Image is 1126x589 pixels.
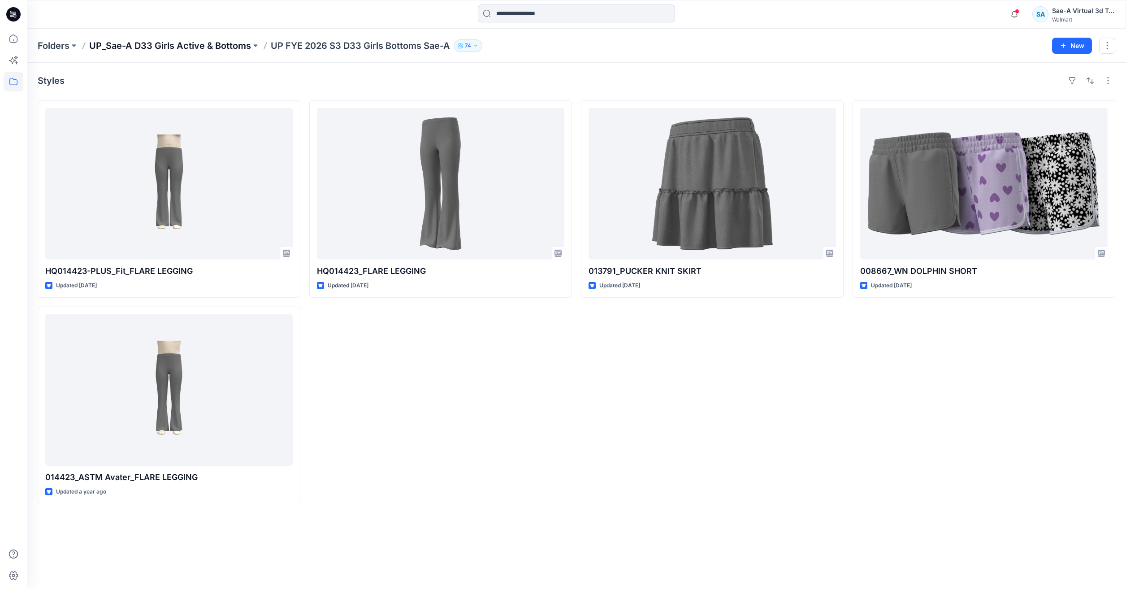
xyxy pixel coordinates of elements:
a: Folders [38,39,69,52]
p: 74 [465,41,471,51]
button: 74 [454,39,482,52]
a: HQ014423_FLARE LEGGING [317,108,564,260]
p: 014423_ASTM Avater_FLARE LEGGING [45,471,293,484]
p: Updated [DATE] [328,281,368,290]
a: 008667_WN DOLPHIN SHORT [860,108,1108,260]
button: New [1052,38,1092,54]
a: 013791_PUCKER KNIT SKIRT [589,108,836,260]
p: HQ014423-PLUS_Fit_FLARE LEGGING [45,265,293,277]
a: 014423_ASTM Avater_FLARE LEGGING [45,314,293,466]
p: 008667_WN DOLPHIN SHORT [860,265,1108,277]
p: Updated [DATE] [599,281,640,290]
div: SA [1032,6,1048,22]
div: Sae-A Virtual 3d Team [1052,5,1115,16]
div: Walmart [1052,16,1115,23]
h4: Styles [38,75,65,86]
p: Updated [DATE] [871,281,912,290]
a: HQ014423-PLUS_Fit_FLARE LEGGING [45,108,293,260]
p: HQ014423_FLARE LEGGING [317,265,564,277]
p: 013791_PUCKER KNIT SKIRT [589,265,836,277]
p: Updated a year ago [56,487,106,497]
a: UP_Sae-A D33 Girls Active & Bottoms [89,39,251,52]
p: Updated [DATE] [56,281,97,290]
p: UP FYE 2026 S3 D33 Girls Bottoms Sae-A [271,39,450,52]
